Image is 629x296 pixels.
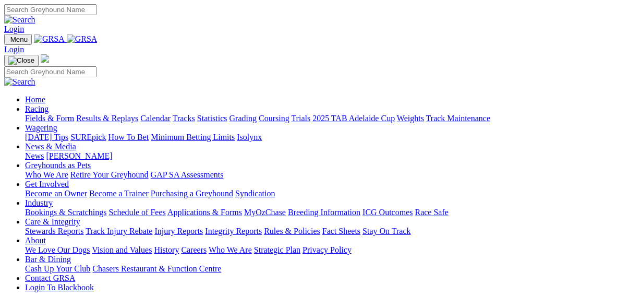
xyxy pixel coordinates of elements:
a: Cash Up Your Club [25,264,90,273]
a: MyOzChase [244,208,286,217]
a: Bar & Dining [25,255,71,264]
a: Who We Are [209,245,252,254]
a: News & Media [25,142,76,151]
button: Toggle navigation [4,55,39,66]
div: Racing [25,114,625,123]
a: [PERSON_NAME] [46,151,112,160]
a: Wagering [25,123,57,132]
a: Retire Your Greyhound [70,170,149,179]
a: ICG Outcomes [362,208,413,217]
a: Stay On Track [362,227,410,235]
a: Trials [291,114,310,123]
a: Integrity Reports [205,227,262,235]
a: We Love Our Dogs [25,245,90,254]
button: Toggle navigation [4,34,32,45]
a: Become an Owner [25,189,87,198]
a: Grading [229,114,257,123]
a: Coursing [259,114,289,123]
input: Search [4,66,96,77]
a: Rules & Policies [264,227,320,235]
a: Bookings & Scratchings [25,208,106,217]
div: Bar & Dining [25,264,625,274]
div: Get Involved [25,189,625,198]
a: Track Injury Rebate [86,227,152,235]
img: Search [4,15,35,25]
a: Tracks [173,114,195,123]
div: About [25,245,625,255]
a: History [154,245,179,254]
a: Privacy Policy [303,245,352,254]
a: Results & Replays [76,114,138,123]
div: Wagering [25,133,625,142]
a: 2025 TAB Adelaide Cup [312,114,395,123]
a: Stewards Reports [25,227,83,235]
a: Careers [181,245,207,254]
img: Search [4,77,35,87]
a: Login [4,25,24,33]
a: Vision and Values [92,245,152,254]
a: Greyhounds as Pets [25,161,91,170]
input: Search [4,4,96,15]
a: About [25,236,46,245]
a: Breeding Information [288,208,360,217]
a: News [25,151,44,160]
a: Weights [397,114,424,123]
span: Menu [10,35,28,43]
a: Schedule of Fees [108,208,165,217]
a: Login To Blackbook [25,283,94,292]
a: Racing [25,104,49,113]
a: Race Safe [415,208,448,217]
a: Applications & Forms [167,208,242,217]
a: Home [25,95,45,104]
a: Care & Integrity [25,217,80,226]
a: Chasers Restaurant & Function Centre [92,264,221,273]
a: Who We Are [25,170,68,179]
img: GRSA [67,34,98,44]
a: Calendar [140,114,171,123]
a: [DATE] Tips [25,133,68,141]
a: Syndication [235,189,275,198]
a: Get Involved [25,180,69,188]
a: Minimum Betting Limits [151,133,235,141]
div: Care & Integrity [25,227,625,236]
a: How To Bet [108,133,149,141]
a: Become a Trainer [89,189,149,198]
a: Injury Reports [154,227,203,235]
a: Statistics [197,114,227,123]
a: GAP SA Assessments [151,170,224,179]
a: Strategic Plan [254,245,300,254]
img: logo-grsa-white.png [41,54,49,63]
a: Contact GRSA [25,274,75,282]
a: Purchasing a Greyhound [151,189,233,198]
a: Isolynx [237,133,262,141]
div: Industry [25,208,625,217]
img: GRSA [34,34,65,44]
img: Close [8,56,34,65]
a: Track Maintenance [426,114,490,123]
div: Greyhounds as Pets [25,170,625,180]
div: News & Media [25,151,625,161]
a: SUREpick [70,133,106,141]
a: Fields & Form [25,114,74,123]
a: Industry [25,198,53,207]
a: Fact Sheets [322,227,360,235]
a: Login [4,45,24,54]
